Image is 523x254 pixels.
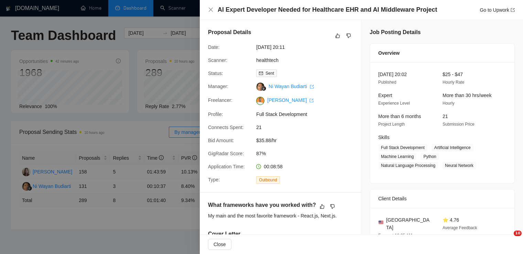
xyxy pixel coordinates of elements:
[378,162,438,169] span: Natural Language Processing
[320,204,325,209] span: like
[334,32,342,40] button: like
[214,241,226,248] span: Close
[208,97,232,103] span: Freelancer:
[443,72,463,77] span: $25 - $47
[269,84,314,89] a: Ni Wayan Budiarti export
[328,202,337,211] button: dislike
[443,225,477,230] span: Average Feedback
[208,57,227,63] span: Scanner:
[256,43,359,51] span: [DATE] 20:11
[208,201,317,209] h5: What frameworks have you worked with?
[379,220,383,225] img: 🇺🇸
[378,114,421,119] span: More than 6 months
[208,239,231,250] button: Close
[310,85,314,89] span: export
[330,204,335,209] span: dislike
[208,44,219,50] span: Date:
[256,164,261,169] span: clock-circle
[261,86,266,91] img: gigradar-bm.png
[318,202,326,211] button: like
[208,177,220,182] span: Type:
[500,231,516,247] iframe: Intercom live chat
[443,93,491,98] span: More than 30 hrs/week
[480,7,515,13] a: Go to Upworkexport
[514,231,522,236] span: 10
[346,33,351,39] span: dislike
[378,144,427,151] span: Full Stack Development
[208,112,223,117] span: Profile:
[256,150,359,157] span: 87%
[378,122,405,127] span: Project Length
[378,233,412,238] span: Fremont 10:05 AM
[378,80,396,85] span: Published
[208,71,223,76] span: Status:
[256,137,359,144] span: $35.88/hr
[208,212,337,220] div: My main and the most favorite framework - React.js, Next.js.
[378,72,407,77] span: [DATE] 20:02
[378,135,390,140] span: Skills
[386,216,432,231] span: [GEOGRAPHIC_DATA]
[208,230,240,238] h5: Cover Letter
[208,164,245,169] span: Application Time:
[378,49,400,57] span: Overview
[256,110,359,118] span: Full Stack Development
[267,97,314,103] a: [PERSON_NAME] export
[265,71,274,76] span: Sent
[208,7,214,13] button: Close
[378,101,410,106] span: Experience Level
[208,28,251,36] h5: Proposal Details
[208,138,234,143] span: Bid Amount:
[309,98,314,103] span: export
[370,28,421,36] h5: Job Posting Details
[208,84,228,89] span: Manager:
[259,71,263,75] span: mail
[421,153,439,160] span: Python
[443,80,464,85] span: Hourly Rate
[218,6,437,14] h4: AI Expert Developer Needed for Healthcare EHR and AI Middleware Project
[208,7,214,12] span: close
[378,153,416,160] span: Machine Learning
[378,93,392,98] span: Expert
[442,162,476,169] span: Neural Network
[378,189,506,208] div: Client Details
[264,164,283,169] span: 00:08:58
[256,124,359,131] span: 21
[256,97,264,105] img: c1NLmzrk-0pBZjOo1nLSJnOz0itNHKTdmMHAt8VIsLFzaWqqsJDJtcFyV3OYvrqgu3
[256,57,279,63] a: healthtech
[208,151,244,156] span: GigRadar Score:
[443,122,475,127] span: Submission Price
[443,101,455,106] span: Hourly
[432,144,473,151] span: Artificial Intelligence
[511,8,515,12] span: export
[208,125,244,130] span: Connects Spent:
[443,114,448,119] span: 21
[335,33,340,39] span: like
[256,176,280,184] span: Outbound
[345,32,353,40] button: dislike
[443,217,459,223] span: ⭐ 4.76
